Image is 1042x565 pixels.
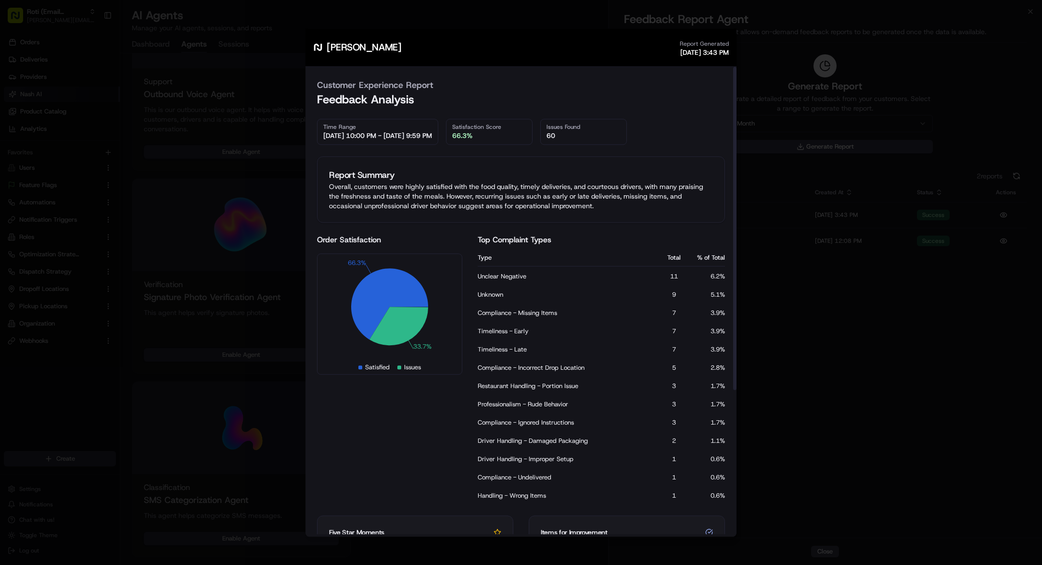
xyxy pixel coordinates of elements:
span: Report Generated [680,40,729,48]
div: 60 [546,131,621,140]
div: Issues [397,363,421,372]
span: 3.9 % [696,345,725,354]
div: Satisfaction Score [452,123,526,131]
p: Welcome 👋 [10,38,175,54]
span: 2.8 % [696,364,725,372]
div: Satisfied [358,363,390,372]
div: Items for Improvement [541,527,713,537]
span: 3 [660,400,688,409]
span: 3.9 % [696,309,725,317]
span: Type [478,253,652,262]
a: Powered byPylon [68,163,116,170]
h1: Feedback Analysis [317,92,725,107]
span: 1 [660,491,688,500]
span: 1 [660,455,688,464]
span: % of Total [696,253,725,262]
span: 1.7 % [696,400,725,409]
span: 0.6 % [696,455,725,464]
span: [DATE] 3:43 PM [680,48,729,58]
div: Time Range [323,123,432,131]
span: Timeliness - Late [478,345,652,354]
span: Total [660,253,688,262]
span: 1 [660,473,688,482]
div: Overall, customers were highly satisfied with the food quality, timely deliveries, and courteous ... [329,182,713,211]
span: Unknown [478,290,652,299]
h3: Order Satisfaction [317,234,462,246]
span: Driver Handling - Improper Setup [478,455,652,464]
span: Timeliness - Early [478,327,652,336]
span: Driver Handling - Damaged Packaging [478,437,652,445]
span: 6.2 % [696,272,725,281]
input: Clear [25,62,159,72]
span: Compliance - Ignored Instructions [478,418,652,427]
span: Knowledge Base [19,139,74,149]
div: Start new chat [33,92,158,101]
span: 7 [660,345,688,354]
span: 1.7 % [696,418,725,427]
span: Compliance - Missing Items [478,309,652,317]
span: 5 [660,364,688,372]
span: Compliance - Incorrect Drop Location [478,364,652,372]
div: [DATE] 10:00 PM - [DATE] 9:59 PM [323,131,432,140]
h2: Customer Experience Report [317,78,725,92]
span: 1.7 % [696,382,725,390]
span: 9 [660,290,688,299]
a: 📗Knowledge Base [6,136,77,153]
span: Compliance - Undelivered [478,473,652,482]
img: 1736555255976-a54dd68f-1ca7-489b-9aae-adbdc363a1c4 [10,92,27,109]
span: Professionalism - Rude Behavior [478,400,652,409]
span: 0.6 % [696,491,725,500]
div: 💻 [81,140,89,148]
div: Report Summary [329,168,713,182]
span: Handling - Wrong Items [478,491,652,500]
div: 66.3 % [452,131,526,140]
div: 📗 [10,140,17,148]
span: Pylon [96,163,116,170]
tspan: 66.3% [348,259,366,267]
span: 7 [660,327,688,336]
span: 3 [660,418,688,427]
span: 5.1 % [696,290,725,299]
span: 7 [660,309,688,317]
h1: [PERSON_NAME] [327,41,401,54]
span: 0.6 % [696,473,725,482]
span: 3.9 % [696,327,725,336]
div: Five Star Moments [329,527,501,537]
tspan: 33.7% [413,342,432,351]
div: We're available if you need us! [33,101,122,109]
span: 2 [660,437,688,445]
span: Restaurant Handling - Portion Issue [478,382,652,390]
span: 1.1 % [696,437,725,445]
span: API Documentation [91,139,154,149]
span: Unclear Negative [478,272,652,281]
span: 11 [660,272,688,281]
button: Start new chat [164,95,175,106]
div: Issues Found [546,123,621,131]
h3: Top Complaint Types [478,234,725,246]
span: 3 [660,382,688,390]
img: Nash [10,10,29,29]
a: 💻API Documentation [77,136,158,153]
